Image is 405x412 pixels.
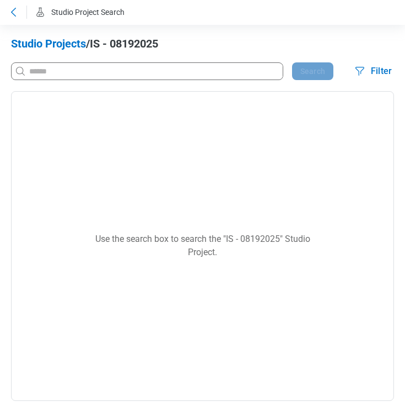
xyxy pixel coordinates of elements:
[11,36,394,62] div: IS - 08192025
[292,62,333,80] button: Search
[349,62,396,80] button: Filter
[11,62,333,80] div: Search
[371,65,392,78] span: Filter
[11,37,86,50] span: Studio Projects
[51,8,125,17] span: Studio Project Search
[93,233,313,259] div: Use the search box to search the "IS - 08192025" Studio Project.
[86,37,90,50] span: /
